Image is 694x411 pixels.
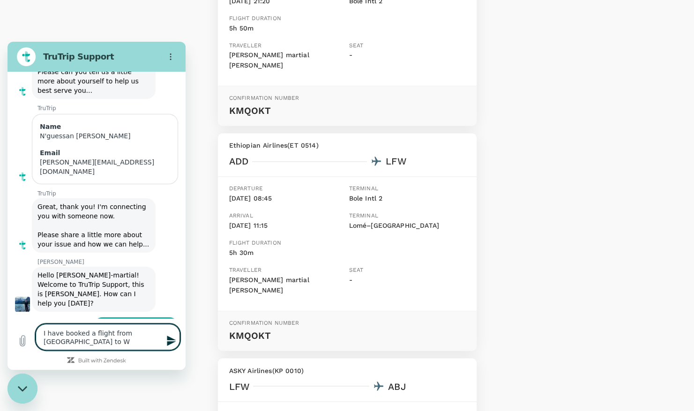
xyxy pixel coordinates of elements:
div: Name [32,80,163,90]
p: 5h 30m [229,248,281,258]
button: Upload file [6,290,24,308]
p: Terminal [349,211,465,221]
p: Seat [349,41,465,51]
div: LFW [386,154,406,169]
div: LFW [229,379,249,394]
textarea: I have booked a flight from [GEOGRAPHIC_DATA] to W [28,282,172,308]
p: Lomé–[GEOGRAPHIC_DATA] [349,221,465,231]
div: ADD [229,154,248,169]
span: Great, thank you! I'm connecting you with someone now. Please share a little more about your issu... [30,160,142,207]
p: Confirmation number [229,319,465,328]
p: Terminal [349,184,465,194]
p: Flight duration [229,14,281,23]
button: Send message [154,290,172,308]
p: Confirmation number [229,94,465,103]
p: ASKY Airlines ( KP 0010 ) [229,366,465,375]
p: Departure [229,184,345,194]
div: Email [32,106,163,116]
p: [DATE] 11:15 [229,221,345,231]
p: KMQOKT [229,103,465,118]
p: [PERSON_NAME] martial [PERSON_NAME] [229,50,345,71]
p: Ethiopian Airlines ( ET 0514 ) [229,141,465,150]
p: 5h 50m [229,23,281,34]
p: Bole Intl 2 [349,194,465,204]
p: Arrival [229,211,345,221]
p: - [349,275,465,285]
a: Built with Zendesk: Visit the Zendesk website in a new tab [71,316,119,322]
p: TruTrip [30,63,178,70]
p: [DATE] 08:45 [229,194,345,204]
div: [PERSON_NAME][EMAIL_ADDRESS][DOMAIN_NAME] [32,116,163,135]
p: [PERSON_NAME] [30,217,178,224]
p: [PERSON_NAME] martial [PERSON_NAME] [229,275,345,296]
p: Traveller [229,41,345,51]
p: Flight duration [229,239,281,248]
p: Traveller [229,266,345,275]
p: Seat [349,266,465,275]
p: KMQOKT [229,328,465,343]
p: TruTrip [30,148,178,156]
div: ABJ [388,379,406,394]
div: N'guessan [PERSON_NAME] [32,90,163,99]
p: - [349,50,465,60]
iframe: Button to launch messaging window, conversation in progress [7,374,37,404]
span: Hello [PERSON_NAME]-martial! Welcome to TruTrip Support, this is [PERSON_NAME]. How can I help yo... [30,229,142,266]
iframe: Messaging window [7,42,186,370]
